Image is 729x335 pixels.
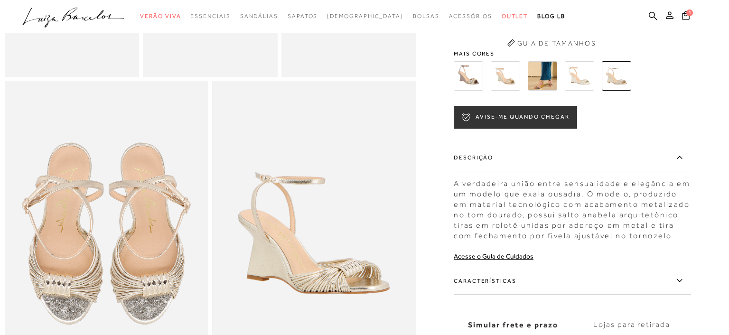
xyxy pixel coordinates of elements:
[504,36,599,51] button: Guia de Tamanhos
[288,13,318,19] span: Sapatos
[449,8,492,25] a: categoryNavScreenReaderText
[491,61,520,91] img: SANDÁLIA ANABELA EM COURO COBRA METAL DOURADO COM ENFEITE METÁLICO
[602,61,631,91] img: SANDÁLIA ANABELA EM METALIZADO DOURADO COM ENFEITE METÁLICO
[454,61,483,91] img: SANDÁLIA ANABELA EM COURO COBRA METAL CHUMBO COM ENFEITE METÁLICO
[454,267,691,295] label: Características
[454,252,533,260] a: Acesse o Guia de Cuidados
[454,144,691,171] label: Descrição
[190,8,230,25] a: categoryNavScreenReaderText
[240,8,278,25] a: categoryNavScreenReaderText
[449,13,492,19] span: Acessórios
[565,61,594,91] img: SANDÁLIA ANABELA EM COURO OFF WHITE COM ENFEITE METÁLICO
[686,9,693,16] span: 1
[679,10,692,23] button: 1
[537,13,565,19] span: BLOG LB
[454,174,691,241] div: A verdadeira união entre sensualidade e elegância em um modelo que exala ousadia. O modelo, produ...
[140,8,181,25] a: categoryNavScreenReaderText
[413,8,439,25] a: categoryNavScreenReaderText
[454,51,691,56] span: Mais cores
[413,13,439,19] span: Bolsas
[502,8,528,25] a: categoryNavScreenReaderText
[327,13,403,19] span: [DEMOGRAPHIC_DATA]
[140,13,181,19] span: Verão Viva
[190,13,230,19] span: Essenciais
[288,8,318,25] a: categoryNavScreenReaderText
[240,13,278,19] span: Sandálias
[502,13,528,19] span: Outlet
[537,8,565,25] a: BLOG LB
[327,8,403,25] a: noSubCategoriesText
[528,61,557,91] img: SANDÁLIA ANABELA EM COURO COBRA METAL OURO COM ENFEITE METÁLICO
[454,106,577,129] button: AVISE-ME QUANDO CHEGAR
